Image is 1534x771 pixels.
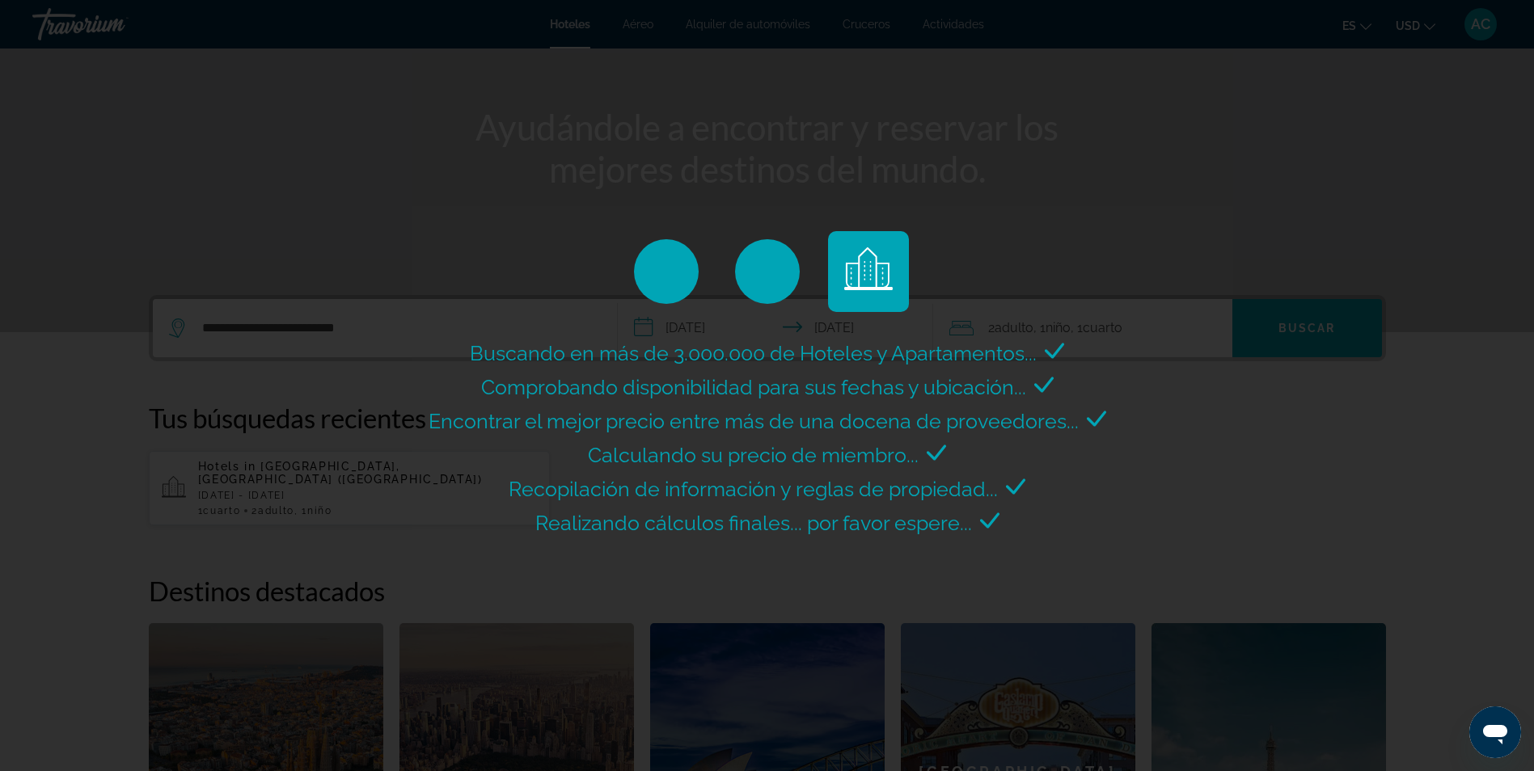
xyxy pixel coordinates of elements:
span: Calculando su precio de miembro... [588,443,919,467]
span: Encontrar el mejor precio entre más de una docena de proveedores... [429,409,1079,433]
iframe: Botón para iniciar la ventana de mensajería [1469,706,1521,758]
span: Comprobando disponibilidad para sus fechas y ubicación... [481,375,1026,399]
span: Buscando en más de 3.000.000 de Hoteles y Apartamentos... [470,341,1037,365]
span: Realizando cálculos finales... por favor espere... [535,511,972,535]
span: Recopilación de información y reglas de propiedad... [509,477,998,501]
